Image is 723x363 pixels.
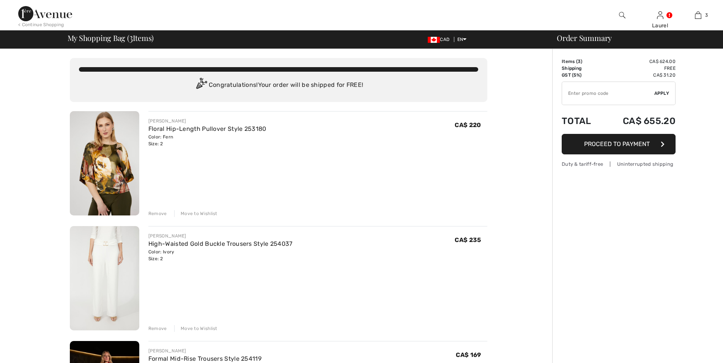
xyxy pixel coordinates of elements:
td: GST (5%) [562,72,602,79]
img: Floral Hip-Length Pullover Style 253180 [70,111,139,215]
span: Proceed to Payment [584,140,650,148]
div: Color: Fern Size: 2 [148,134,266,147]
img: Congratulation2.svg [194,78,209,93]
img: My Info [657,11,663,20]
span: CAD [428,37,452,42]
a: High-Waisted Gold Buckle Trousers Style 254037 [148,240,293,247]
div: Remove [148,325,167,332]
span: 3 [578,59,581,64]
a: Floral Hip-Length Pullover Style 253180 [148,125,266,132]
td: CA$ 655.20 [602,108,676,134]
span: CA$ 220 [455,121,481,129]
div: Move to Wishlist [174,325,217,332]
button: Proceed to Payment [562,134,676,154]
img: High-Waisted Gold Buckle Trousers Style 254037 [70,226,139,330]
td: Total [562,108,602,134]
img: Canadian Dollar [428,37,440,43]
div: [PERSON_NAME] [148,347,261,354]
div: Move to Wishlist [174,210,217,217]
div: Remove [148,210,167,217]
a: 3 [679,11,717,20]
span: CA$ 235 [455,236,481,244]
span: My Shopping Bag ( Items) [68,34,154,42]
div: Order Summary [548,34,718,42]
div: < Continue Shopping [18,21,64,28]
div: [PERSON_NAME] [148,118,266,124]
div: Duty & tariff-free | Uninterrupted shipping [562,160,676,168]
img: search the website [619,11,625,20]
span: CA$ 169 [456,351,481,358]
div: Congratulations! Your order will be shipped for FREE! [79,78,478,93]
span: 3 [705,12,708,19]
a: Sign In [657,11,663,19]
td: Items ( ) [562,58,602,65]
span: EN [457,37,467,42]
div: Color: Ivory Size: 2 [148,248,293,262]
img: 1ère Avenue [18,6,72,21]
td: CA$ 624.00 [602,58,676,65]
a: Formal Mid-Rise Trousers Style 254119 [148,355,261,362]
div: [PERSON_NAME] [148,233,293,239]
div: Laurel [641,22,679,30]
td: Shipping [562,65,602,72]
td: Free [602,65,676,72]
span: Apply [654,90,669,97]
input: Promo code [562,82,654,105]
span: 3 [129,32,133,42]
img: My Bag [695,11,701,20]
td: CA$ 31.20 [602,72,676,79]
